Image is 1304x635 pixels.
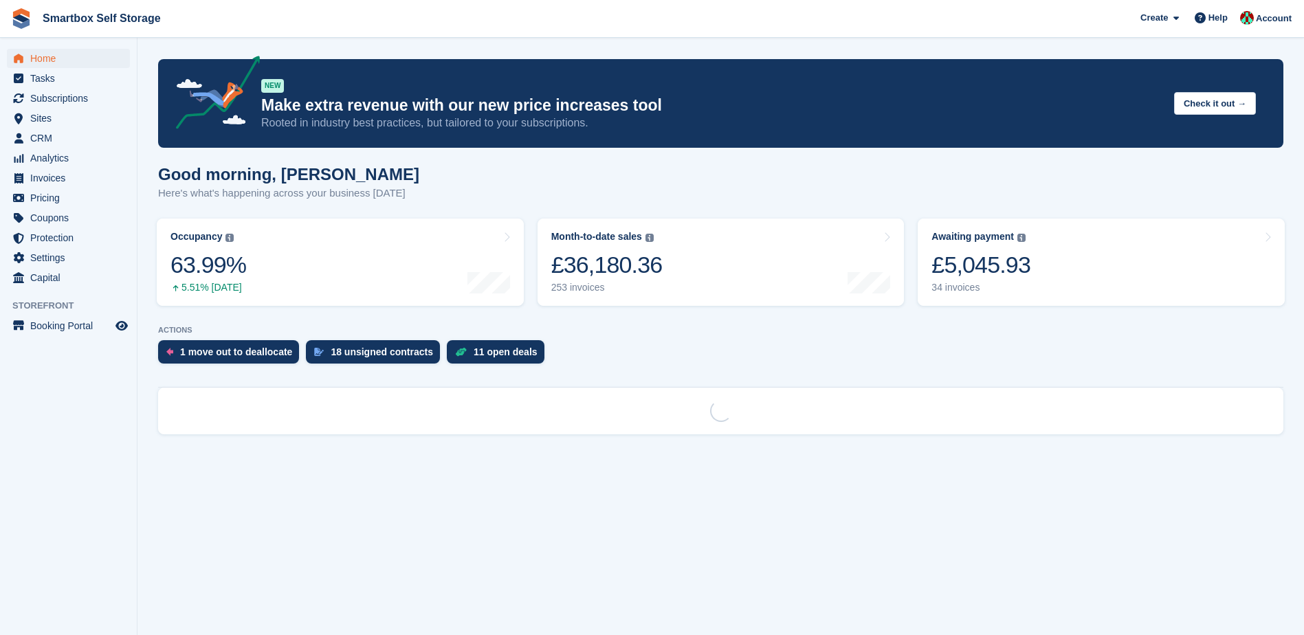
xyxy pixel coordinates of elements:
a: Awaiting payment £5,045.93 34 invoices [918,219,1285,306]
a: menu [7,316,130,335]
a: 11 open deals [447,340,551,370]
a: menu [7,148,130,168]
span: Sites [30,109,113,128]
span: Pricing [30,188,113,208]
img: move_outs_to_deallocate_icon-f764333ba52eb49d3ac5e1228854f67142a1ed5810a6f6cc68b1a99e826820c5.svg [166,348,173,356]
div: 18 unsigned contracts [331,346,433,357]
p: Here's what's happening across your business [DATE] [158,186,419,201]
img: icon-info-grey-7440780725fd019a000dd9b08b2336e03edf1995a4989e88bcd33f0948082b44.svg [645,234,654,242]
a: menu [7,129,130,148]
div: 1 move out to deallocate [180,346,292,357]
a: menu [7,49,130,68]
img: price-adjustments-announcement-icon-8257ccfd72463d97f412b2fc003d46551f7dbcb40ab6d574587a9cd5c0d94... [164,56,261,134]
div: 5.51% [DATE] [170,282,246,293]
span: Home [30,49,113,68]
div: Month-to-date sales [551,231,642,243]
a: menu [7,168,130,188]
span: Coupons [30,208,113,227]
a: menu [7,109,130,128]
img: deal-1b604bf984904fb50ccaf53a9ad4b4a5d6e5aea283cecdc64d6e3604feb123c2.svg [455,347,467,357]
div: £36,180.36 [551,251,663,279]
span: Subscriptions [30,89,113,108]
span: Analytics [30,148,113,168]
span: Storefront [12,299,137,313]
div: £5,045.93 [931,251,1030,279]
p: ACTIONS [158,326,1283,335]
a: menu [7,208,130,227]
a: menu [7,248,130,267]
span: Settings [30,248,113,267]
p: Make extra revenue with our new price increases tool [261,96,1163,115]
a: Month-to-date sales £36,180.36 253 invoices [538,219,905,306]
a: menu [7,89,130,108]
a: Occupancy 63.99% 5.51% [DATE] [157,219,524,306]
a: Smartbox Self Storage [37,7,166,30]
p: Rooted in industry best practices, but tailored to your subscriptions. [261,115,1163,131]
img: icon-info-grey-7440780725fd019a000dd9b08b2336e03edf1995a4989e88bcd33f0948082b44.svg [225,234,234,242]
span: Invoices [30,168,113,188]
img: contract_signature_icon-13c848040528278c33f63329250d36e43548de30e8caae1d1a13099fd9432cc5.svg [314,348,324,356]
a: menu [7,268,130,287]
a: Preview store [113,317,130,334]
span: Capital [30,268,113,287]
img: icon-info-grey-7440780725fd019a000dd9b08b2336e03edf1995a4989e88bcd33f0948082b44.svg [1017,234,1026,242]
img: stora-icon-8386f47178a22dfd0bd8f6a31ec36ba5ce8667c1dd55bd0f319d3a0aa187defe.svg [11,8,32,29]
span: Account [1256,12,1292,25]
div: 253 invoices [551,282,663,293]
div: Occupancy [170,231,222,243]
span: Create [1140,11,1168,25]
span: Tasks [30,69,113,88]
div: 34 invoices [931,282,1030,293]
div: NEW [261,79,284,93]
span: CRM [30,129,113,148]
a: 1 move out to deallocate [158,340,306,370]
img: Caren Ingold [1240,11,1254,25]
span: Protection [30,228,113,247]
a: menu [7,228,130,247]
span: Booking Portal [30,316,113,335]
h1: Good morning, [PERSON_NAME] [158,165,419,183]
a: menu [7,188,130,208]
div: 11 open deals [474,346,538,357]
div: 63.99% [170,251,246,279]
span: Help [1208,11,1228,25]
button: Check it out → [1174,92,1256,115]
a: menu [7,69,130,88]
div: Awaiting payment [931,231,1014,243]
a: 18 unsigned contracts [306,340,447,370]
